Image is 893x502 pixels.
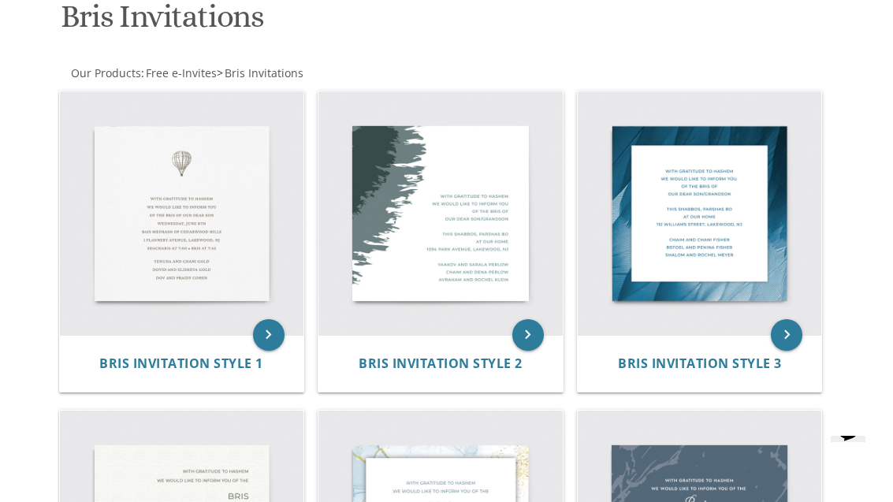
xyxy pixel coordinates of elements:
span: Bris Invitation Style 2 [359,355,523,372]
span: Bris Invitation Style 3 [618,355,782,372]
a: Bris Invitation Style 1 [99,356,263,371]
img: Bris Invitation Style 3 [578,91,821,335]
img: Bris Invitation Style 2 [318,91,562,335]
div: : [58,65,835,81]
iframe: chat widget [824,436,877,486]
a: keyboard_arrow_right [771,319,802,351]
a: Our Products [69,65,141,80]
span: Bris Invitation Style 1 [99,355,263,372]
a: Bris Invitation Style 3 [618,356,782,371]
span: Free e-Invites [146,65,217,80]
a: keyboard_arrow_right [512,319,544,351]
a: Free e-Invites [144,65,217,80]
a: keyboard_arrow_right [253,319,285,351]
span: Bris Invitations [225,65,303,80]
a: Bris Invitations [223,65,303,80]
a: Bris Invitation Style 2 [359,356,523,371]
img: Bris Invitation Style 1 [60,91,303,335]
span: > [217,65,303,80]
